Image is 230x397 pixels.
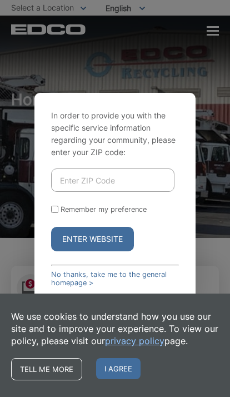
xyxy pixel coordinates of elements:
input: Enter ZIP Code [51,168,174,192]
span: I agree [96,358,141,379]
p: We use cookies to understand how you use our site and to improve your experience. To view our pol... [11,310,219,347]
a: Tell me more [11,358,82,380]
a: No thanks, take me to the general homepage > [51,270,179,287]
a: privacy policy [105,335,164,347]
label: Remember my preference [61,205,147,214]
p: In order to provide you with the specific service information regarding your community, please en... [51,110,179,158]
button: Enter Website [51,227,134,251]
